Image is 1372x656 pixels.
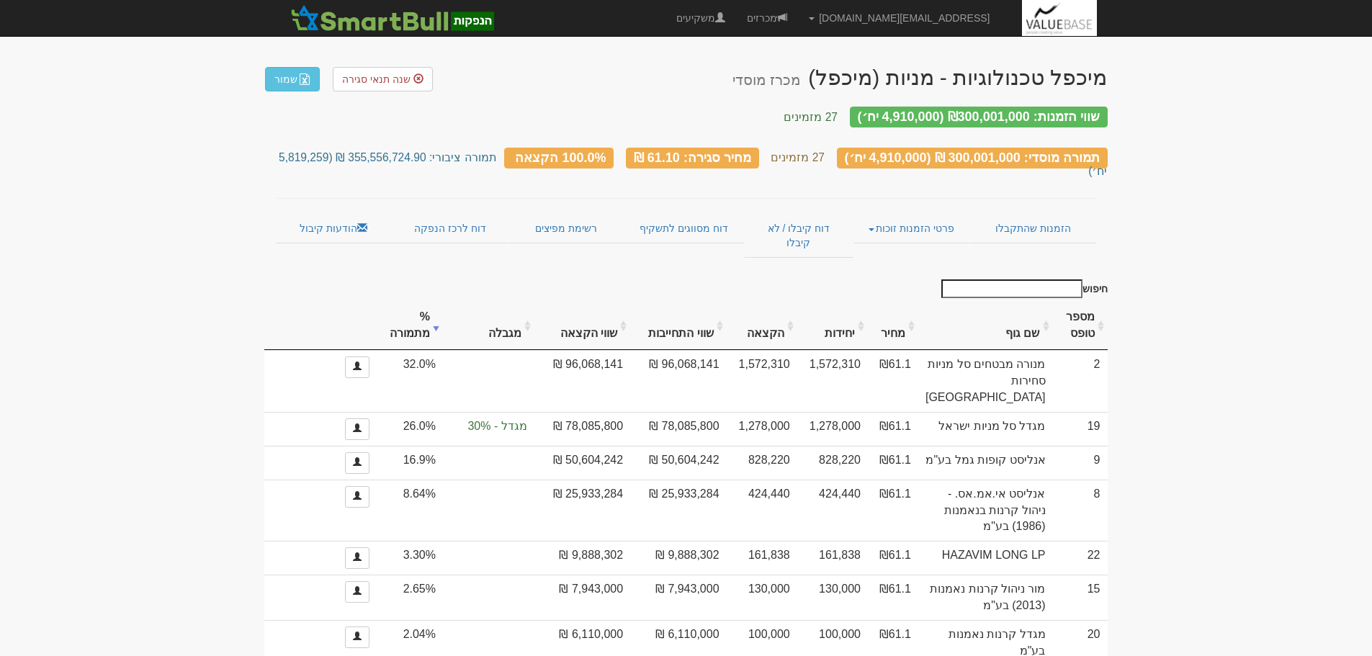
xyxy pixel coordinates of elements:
td: 7,943,000 ₪ [534,575,630,620]
span: שנה תנאי סגירה [342,73,411,85]
td: 16.9% [377,446,443,480]
a: שמור [265,67,320,91]
td: 15 [1053,575,1108,620]
td: 25,933,284 ₪ [534,480,630,542]
a: פרטי הזמנות זוכות [853,213,969,243]
img: excel-file-white.png [299,73,310,85]
td: 50,604,242 ₪ [534,446,630,480]
th: שווי התחייבות: activate to sort column ascending [630,302,726,350]
small: 27 מזמינים [784,111,838,123]
td: מגדל סל מניות ישראל [918,412,1053,446]
td: 78,085,800 ₪ [630,412,726,446]
td: 96,068,141 ₪ [630,350,726,412]
td: ₪61.1 [868,480,918,542]
td: 1,278,000 [797,412,868,446]
th: שווי הקצאה: activate to sort column ascending [534,302,630,350]
td: מור ניהול קרנות נאמנות (2013) בע"מ [918,575,1053,620]
a: דוח לרכז הנפקה [392,213,508,243]
td: הקצאה בפועל לקבוצה 'מגדל' 26.0% [443,412,534,446]
td: 8 [1053,480,1108,542]
td: אנליסט אי.אמ.אס. - ניהול קרנות בנאמנות (1986) בע"מ [918,480,1053,542]
td: 130,000 [727,575,797,620]
a: הודעות קיבול [276,213,392,243]
th: הקצאה: activate to sort column ascending [727,302,797,350]
a: הזמנות שהתקבלו [969,213,1096,243]
td: 78,085,800 ₪ [534,412,630,446]
td: 161,838 [797,541,868,575]
a: דוח קיבלו / לא קיבלו [744,213,853,258]
td: 424,440 [797,480,868,542]
td: 1,572,310 [797,350,868,412]
span: מגדל - 30% [450,418,527,435]
a: שנה תנאי סגירה [333,67,433,91]
td: 9,888,302 ₪ [534,541,630,575]
td: 9 [1053,446,1108,480]
td: 8.64% [377,480,443,542]
img: SmartBull Logo [287,4,498,32]
td: ₪61.1 [868,412,918,446]
th: שם גוף : activate to sort column ascending [918,302,1053,350]
td: 50,604,242 ₪ [630,446,726,480]
a: דוח מסווגים לתשקיף [624,213,744,243]
td: 22 [1053,541,1108,575]
td: 828,220 [727,446,797,480]
td: 3.30% [377,541,443,575]
td: 130,000 [797,575,868,620]
td: 7,943,000 ₪ [630,575,726,620]
th: יחידות: activate to sort column ascending [797,302,868,350]
td: 25,933,284 ₪ [630,480,726,542]
td: 96,068,141 ₪ [534,350,630,412]
td: אנליסט קופות גמל בע"מ [918,446,1053,480]
th: מחיר : activate to sort column ascending [868,302,918,350]
span: 100.0% הקצאה [515,150,606,164]
td: 828,220 [797,446,868,480]
small: תמורה ציבורי: 355,556,724.90 ₪ (5,819,259 יח׳) [279,151,1107,176]
a: רשימת מפיצים [508,213,623,243]
td: ₪61.1 [868,541,918,575]
td: 161,838 [727,541,797,575]
div: מחיר סגירה: 61.10 ₪ [626,148,759,169]
td: 2 [1053,350,1108,412]
td: ₪61.1 [868,446,918,480]
td: 1,572,310 [727,350,797,412]
th: % מתמורה: activate to sort column ascending [377,302,443,350]
td: 32.0% [377,350,443,412]
div: תמורה מוסדי: 300,001,000 ₪ (4,910,000 יח׳) [837,148,1108,169]
td: 26.0% [377,412,443,446]
td: מנורה מבטחים סל מניות סחירות [GEOGRAPHIC_DATA] [918,350,1053,412]
td: ₪61.1 [868,350,918,412]
small: מכרז מוסדי [732,72,801,88]
td: 2.65% [377,575,443,620]
td: ₪61.1 [868,575,918,620]
label: חיפוש [936,279,1108,298]
td: 1,278,000 [727,412,797,446]
th: מספר טופס: activate to sort column ascending [1053,302,1108,350]
td: 19 [1053,412,1108,446]
div: מיכפל טכנולוגיות - מניות (מיכפל) - הנפקה לציבור [732,66,1108,89]
th: מגבלה: activate to sort column ascending [443,302,534,350]
td: 424,440 [727,480,797,542]
div: שווי הזמנות: ₪300,001,000 (4,910,000 יח׳) [850,107,1108,127]
td: 9,888,302 ₪ [630,541,726,575]
input: חיפוש [941,279,1082,298]
td: HAZAVIM LONG LP [918,541,1053,575]
small: 27 מזמינים [771,151,825,163]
